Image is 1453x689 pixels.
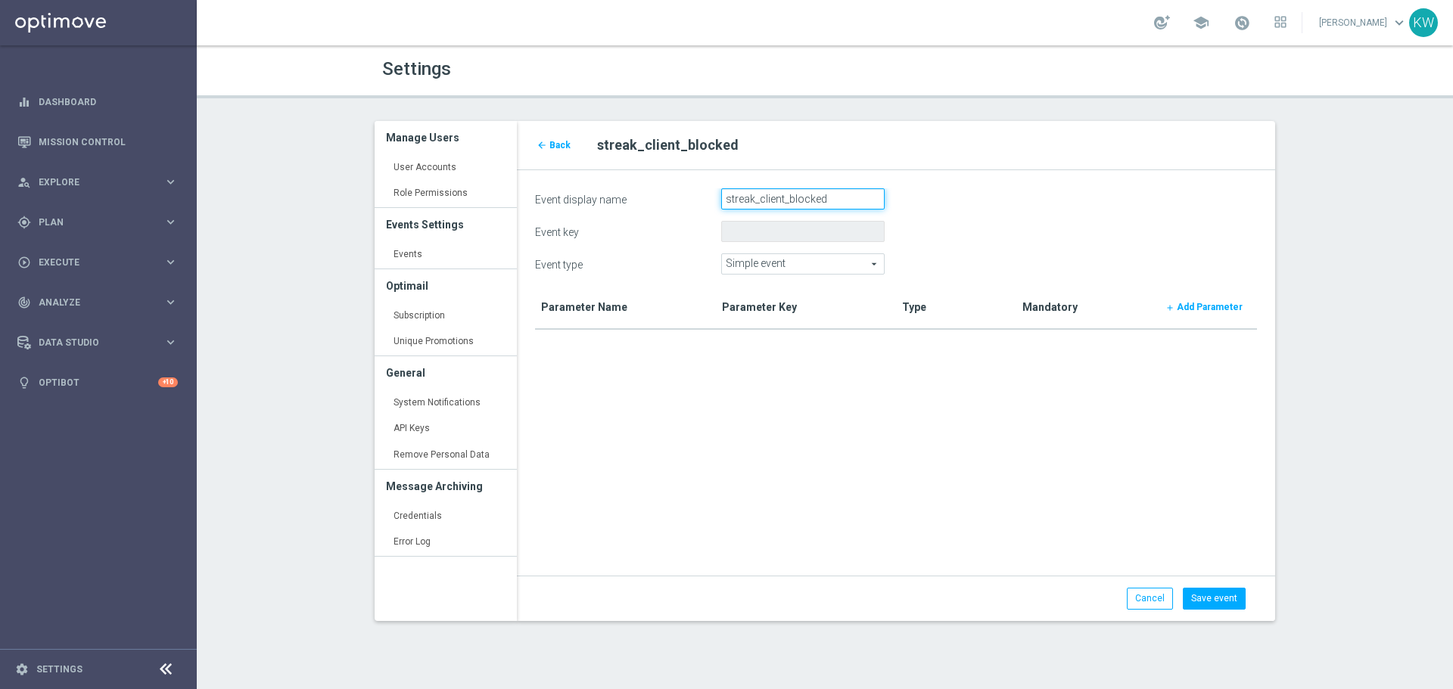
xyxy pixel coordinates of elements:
span: Explore [39,178,163,187]
i: equalizer [17,95,31,109]
a: User Accounts [375,154,517,182]
a: Optibot [39,362,158,402]
i: gps_fixed [17,216,31,229]
a: Subscription [375,303,517,330]
a: Error Log [375,529,517,556]
span: Analyze [39,298,163,307]
a: Credentials [375,503,517,530]
div: Data Studio [17,336,163,349]
label: Event type [524,253,710,272]
button: equalizer Dashboard [17,96,179,108]
label: Event display name [524,188,710,206]
span: school [1193,14,1209,31]
button: lightbulb Optibot +10 [17,377,179,389]
div: Plan [17,216,163,229]
div: Execute [17,256,163,269]
span: Back [549,140,571,151]
a: Role Permissions [375,180,517,207]
button: play_circle_outline Execute keyboard_arrow_right [17,256,179,268]
a: API Keys [375,415,517,442]
span: Data Studio [39,338,163,347]
span: Execute [39,258,163,267]
div: Explore [17,175,163,189]
div: Mission Control [17,122,178,162]
label: Event key [524,221,710,239]
div: Optibot [17,362,178,402]
i: keyboard_arrow_right [163,175,178,189]
h3: General [386,356,506,390]
h3: Message Archiving [386,470,506,503]
th: Parameter Name [535,286,715,329]
i: settings [15,663,29,676]
button: Data Studio keyboard_arrow_right [17,337,179,349]
a: Mission Control [39,122,178,162]
h3: Manage Users [386,121,506,154]
a: Dashboard [39,82,178,122]
a: Remove Personal Data [375,442,517,469]
i: person_search [17,175,31,189]
h1: Settings [382,58,814,80]
i: lightbulb [17,376,31,390]
a: System Notifications [375,390,517,417]
i: keyboard_arrow_right [163,295,178,309]
button: Save event [1183,588,1246,609]
button: track_changes Analyze keyboard_arrow_right [17,296,179,309]
button: Mission Control [17,136,179,148]
h2: streak_client_blocked [597,136,1257,154]
i: arrow_back [537,140,547,151]
input: New event name [721,188,885,209]
h3: Events Settings [386,208,506,241]
b: Add Parameter [1177,302,1243,312]
i: play_circle_outline [17,256,31,269]
i: add [1165,303,1175,312]
button: person_search Explore keyboard_arrow_right [17,176,179,188]
h3: Optimail [386,269,506,303]
a: Unique Promotions [375,328,517,355]
i: keyboard_arrow_right [163,215,178,229]
div: KW [1409,8,1438,37]
div: +10 [158,377,178,387]
span: keyboard_arrow_down [1391,14,1408,31]
a: Events [375,241,517,268]
span: Plan [39,218,163,227]
th: Mandatory [1016,286,1137,329]
div: Dashboard [17,82,178,122]
button: gps_fixed Plan keyboard_arrow_right [17,216,179,228]
a: Cancel [1127,588,1173,609]
i: keyboard_arrow_right [163,255,178,269]
th: Type [896,286,1016,329]
div: Analyze [17,296,163,309]
a: [PERSON_NAME]keyboard_arrow_down [1318,11,1409,34]
a: Settings [36,665,82,674]
th: Parameter Key [716,286,896,329]
i: track_changes [17,296,31,309]
i: keyboard_arrow_right [163,335,178,349]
